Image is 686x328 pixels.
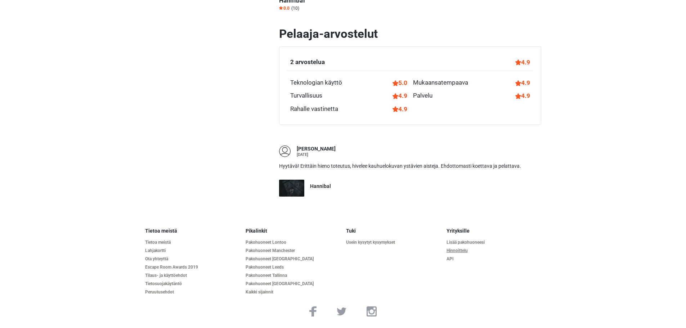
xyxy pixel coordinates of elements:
[246,228,340,234] h5: Pikalinkit
[279,5,290,11] span: 0.0
[297,153,336,157] div: [DATE]
[279,180,304,197] img: Hannibal
[346,240,441,245] a: Usein kysytyt kysymykset
[447,248,541,253] a: Hinnoittelu
[246,256,340,262] a: Pakohuoneet [GEOGRAPHIC_DATA]
[447,228,541,234] h5: Yrityksille
[145,256,240,262] a: Ota yhteyttä
[279,180,527,197] a: Hannibal Hannibal
[447,240,541,245] a: Lisää pakohuoneesi
[246,281,340,287] a: Pakohuoneet [GEOGRAPHIC_DATA]
[393,78,407,87] div: 5.0
[515,58,530,67] div: 4.9
[246,240,340,245] a: Pakohuoneet Lontoo
[246,265,340,270] a: Pakohuoneet Leeds
[290,91,322,100] div: Turvallisuus
[279,163,527,170] p: Hyytävä! Erittäin hieno toteutus, hivelee kauhuelokuvan ystävien aisteja. Ehdottomasti koettava j...
[310,183,331,190] div: Hannibal
[291,5,299,11] span: (10)
[413,78,468,87] div: Mukaansatempaava
[290,58,325,67] div: 2 arvostelua
[145,273,240,278] a: Tilaus- ja käyttöehdot
[279,27,541,41] h2: Pelaaja-arvostelut
[290,78,342,87] div: Teknologian käyttö
[246,273,340,278] a: Pakohuoneet Tallinna
[145,228,240,234] h5: Tietoa meistä
[145,240,240,245] a: Tietoa meistä
[246,248,340,253] a: Pakohuoneet Manchester
[145,248,240,253] a: Lahjakortti
[393,104,407,114] div: 4.9
[297,145,336,153] div: [PERSON_NAME]
[145,265,240,270] a: Escape Room Awards 2019
[145,289,240,295] a: Peruutusehdot
[145,281,240,287] a: Tietosuojakäytäntö
[413,91,432,100] div: Palvelu
[515,91,530,100] div: 4.9
[246,289,340,295] a: Kaikki sijainnit
[515,78,530,87] div: 4.9
[447,256,541,262] a: API
[290,104,338,114] div: Rahalle vastinetta
[393,91,407,100] div: 4.9
[279,6,283,10] img: Star
[346,228,441,234] h5: Tuki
